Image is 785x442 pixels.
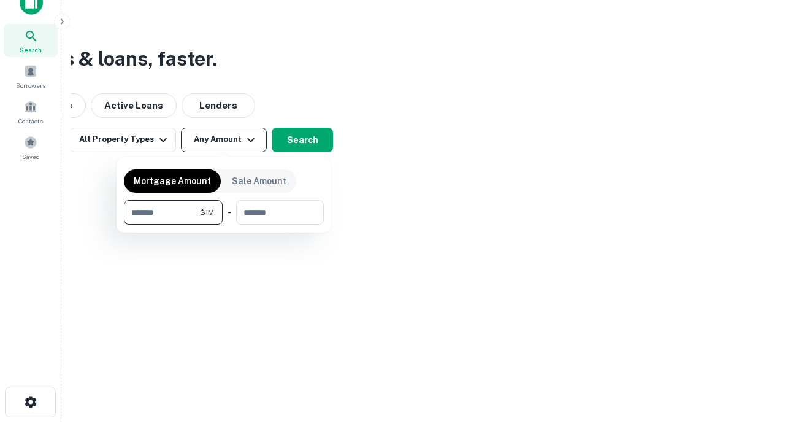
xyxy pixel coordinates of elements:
[724,344,785,403] iframe: Chat Widget
[200,207,214,218] span: $1M
[232,174,286,188] p: Sale Amount
[134,174,211,188] p: Mortgage Amount
[228,200,231,225] div: -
